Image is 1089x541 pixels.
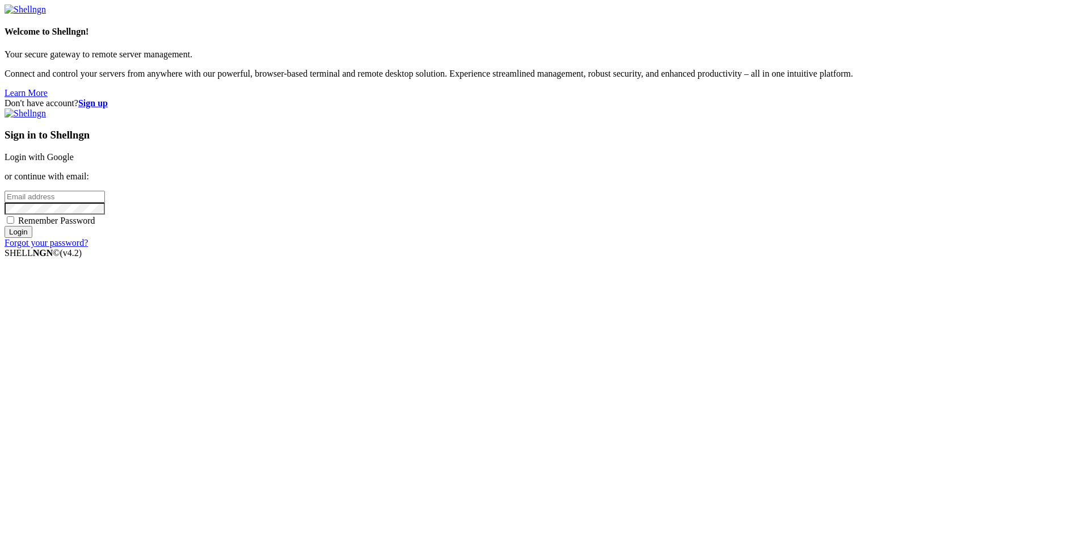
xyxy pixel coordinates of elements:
[5,248,82,258] span: SHELL ©
[5,152,74,162] a: Login with Google
[5,226,32,238] input: Login
[5,238,88,248] a: Forgot your password?
[5,69,1084,79] p: Connect and control your servers from anywhere with our powerful, browser-based terminal and remo...
[60,248,82,258] span: 4.2.0
[5,108,46,119] img: Shellngn
[7,216,14,224] input: Remember Password
[78,98,108,108] a: Sign up
[5,98,1084,108] div: Don't have account?
[5,49,1084,60] p: Your secure gateway to remote server management.
[5,5,46,15] img: Shellngn
[5,88,48,98] a: Learn More
[18,216,95,225] span: Remember Password
[33,248,53,258] b: NGN
[5,129,1084,141] h3: Sign in to Shellngn
[5,191,105,203] input: Email address
[5,27,1084,37] h4: Welcome to Shellngn!
[5,171,1084,182] p: or continue with email:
